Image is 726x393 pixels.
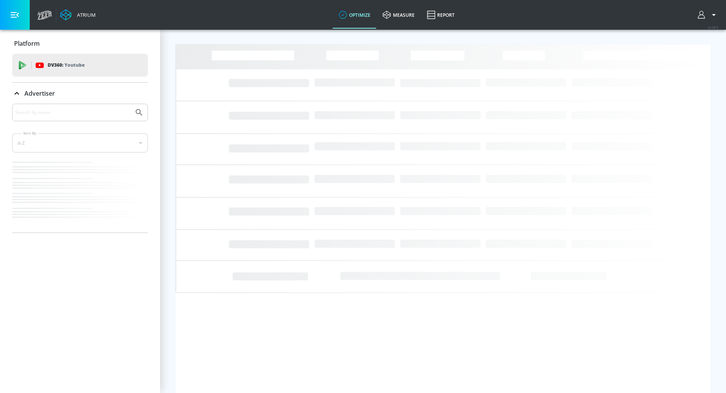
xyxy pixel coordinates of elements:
[708,25,718,29] span: v 4.28.0
[12,133,148,152] div: A-Z
[12,104,148,233] div: Advertiser
[60,9,96,21] a: Atrium
[12,83,148,104] div: Advertiser
[12,159,148,233] nav: list of Advertiser
[22,131,38,136] label: Sort By
[12,33,148,54] div: Platform
[48,61,85,69] p: DV360:
[15,107,131,117] input: Search by name
[14,39,40,48] p: Platform
[12,54,148,77] div: DV360: Youtube
[64,61,85,69] p: Youtube
[24,89,55,98] p: Advertiser
[333,1,377,29] a: optimize
[74,11,96,18] div: Atrium
[421,1,461,29] a: Report
[377,1,421,29] a: measure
